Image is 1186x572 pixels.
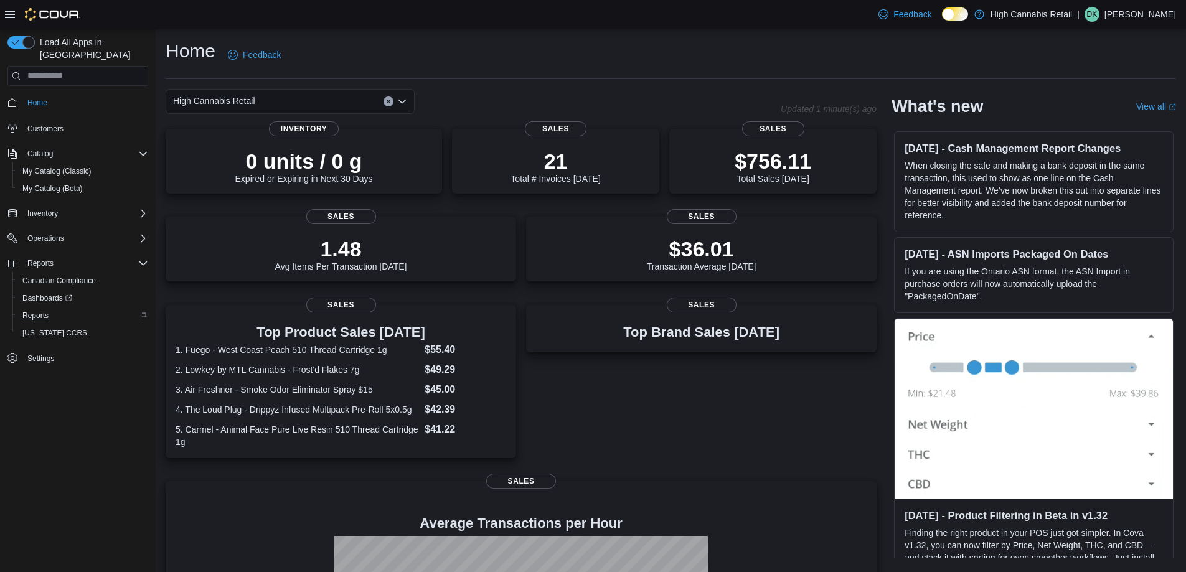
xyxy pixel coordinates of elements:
[22,206,63,221] button: Inventory
[12,162,153,180] button: My Catalog (Classic)
[17,164,148,179] span: My Catalog (Classic)
[623,325,779,340] h3: Top Brand Sales [DATE]
[781,104,877,114] p: Updated 1 minute(s) ago
[2,255,153,272] button: Reports
[22,121,68,136] a: Customers
[166,39,215,63] h1: Home
[17,308,54,323] a: Reports
[235,149,373,184] div: Expired or Expiring in Next 30 Days
[17,326,148,340] span: Washington CCRS
[176,516,867,531] h4: Average Transactions per Hour
[12,307,153,324] button: Reports
[22,184,83,194] span: My Catalog (Beta)
[25,8,80,21] img: Cova
[27,354,54,363] span: Settings
[22,276,96,286] span: Canadian Compliance
[22,146,58,161] button: Catalog
[173,93,255,108] span: High Cannabis Retail
[1085,7,1099,22] div: Dylan Kemp
[243,49,281,61] span: Feedback
[176,383,420,396] dt: 3. Air Freshner - Smoke Odor Eliminator Spray $15
[735,149,811,184] div: Total Sales [DATE]
[905,142,1163,154] h3: [DATE] - Cash Management Report Changes
[22,350,148,366] span: Settings
[27,233,64,243] span: Operations
[525,121,587,136] span: Sales
[425,382,506,397] dd: $45.00
[511,149,600,184] div: Total # Invoices [DATE]
[905,248,1163,260] h3: [DATE] - ASN Imports Packaged On Dates
[306,209,376,224] span: Sales
[176,403,420,416] dt: 4. The Loud Plug - Drippyz Infused Multipack Pre-Roll 5x0.5g
[22,166,92,176] span: My Catalog (Classic)
[176,344,420,356] dt: 1. Fuego - West Coast Peach 510 Thread Cartridge 1g
[22,231,69,246] button: Operations
[27,258,54,268] span: Reports
[27,98,47,108] span: Home
[991,7,1073,22] p: High Cannabis Retail
[1104,7,1176,22] p: [PERSON_NAME]
[27,209,58,218] span: Inventory
[12,180,153,197] button: My Catalog (Beta)
[12,272,153,289] button: Canadian Compliance
[2,205,153,222] button: Inventory
[17,326,92,340] a: [US_STATE] CCRS
[22,351,59,366] a: Settings
[905,265,1163,302] p: If you are using the Ontario ASN format, the ASN Import in purchase orders will now automatically...
[893,8,931,21] span: Feedback
[306,298,376,312] span: Sales
[905,509,1163,522] h3: [DATE] - Product Filtering in Beta in v1.32
[2,119,153,137] button: Customers
[275,237,407,271] div: Avg Items Per Transaction [DATE]
[905,159,1163,222] p: When closing the safe and making a bank deposit in the same transaction, this used to show as one...
[22,120,148,136] span: Customers
[425,362,506,377] dd: $49.29
[35,36,148,61] span: Load All Apps in [GEOGRAPHIC_DATA]
[1136,101,1176,111] a: View allExternal link
[2,145,153,162] button: Catalog
[22,231,148,246] span: Operations
[22,311,49,321] span: Reports
[176,363,420,376] dt: 2. Lowkey by MTL Cannabis - Frost'd Flakes 7g
[235,149,373,174] p: 0 units / 0 g
[1087,7,1098,22] span: DK
[873,2,936,27] a: Feedback
[942,7,968,21] input: Dark Mode
[667,209,737,224] span: Sales
[12,324,153,342] button: [US_STATE] CCRS
[17,273,148,288] span: Canadian Compliance
[176,423,420,448] dt: 5. Carmel - Animal Face Pure Live Resin 510 Thread Cartridge 1g
[1077,7,1080,22] p: |
[647,237,756,271] div: Transaction Average [DATE]
[425,342,506,357] dd: $55.40
[27,149,53,159] span: Catalog
[384,96,393,106] button: Clear input
[176,325,506,340] h3: Top Product Sales [DATE]
[17,164,96,179] a: My Catalog (Classic)
[2,349,153,367] button: Settings
[892,96,983,116] h2: What's new
[269,121,339,136] span: Inventory
[22,95,52,110] a: Home
[223,42,286,67] a: Feedback
[647,237,756,261] p: $36.01
[17,181,148,196] span: My Catalog (Beta)
[12,289,153,307] a: Dashboards
[742,121,804,136] span: Sales
[22,328,87,338] span: [US_STATE] CCRS
[17,273,101,288] a: Canadian Compliance
[511,149,600,174] p: 21
[2,230,153,247] button: Operations
[17,181,88,196] a: My Catalog (Beta)
[17,291,148,306] span: Dashboards
[425,402,506,417] dd: $42.39
[735,149,811,174] p: $756.11
[397,96,407,106] button: Open list of options
[486,474,556,489] span: Sales
[22,256,59,271] button: Reports
[425,422,506,437] dd: $41.22
[2,93,153,111] button: Home
[1169,103,1176,111] svg: External link
[17,308,148,323] span: Reports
